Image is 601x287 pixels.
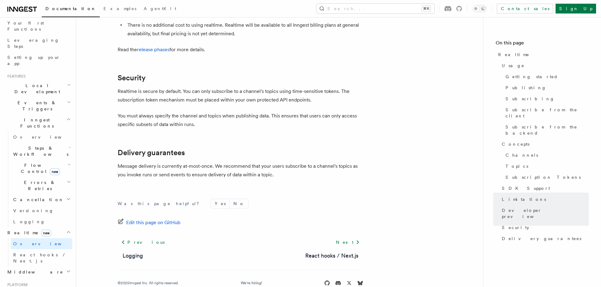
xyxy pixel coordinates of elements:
[498,52,529,58] span: Realtime
[13,252,68,263] span: React hooks / Next.js
[13,135,76,140] span: Overview
[11,145,68,157] span: Steps & Workflows
[505,96,555,102] span: Subscribing
[496,49,589,60] a: Realtime
[499,194,589,205] a: Limitations
[5,227,72,238] button: Realtimenew
[13,219,45,224] span: Logging
[7,38,59,49] span: Leveraging Steps
[5,238,72,266] div: Realtimenew
[503,71,589,82] a: Getting started
[556,4,596,13] a: Sign Up
[11,216,72,227] a: Logging
[7,21,44,32] span: Your first Functions
[496,39,589,49] h4: On this page
[103,6,136,11] span: Examples
[5,114,72,132] button: Inngest Functions
[7,55,60,66] span: Setting up your app
[503,150,589,161] a: Channels
[118,87,363,104] p: Realtime is secure by default. You can only subscribe to a channel's topics using time-sensitive ...
[118,162,363,179] p: Message delivery is currently at-most-once. We recommend that your users subscribe to a channel's...
[502,207,589,220] span: Developer preview
[499,139,589,150] a: Concepts
[505,74,558,80] span: Getting started
[11,194,72,205] button: Cancellation
[5,100,67,112] span: Events & Triggers
[126,218,181,227] span: Edit this page on GitHub
[472,5,487,12] button: Toggle dark mode
[11,162,68,174] span: Flow Control
[502,185,550,191] span: SDK Support
[499,233,589,244] a: Delivery guarantees
[11,179,67,192] span: Errors & Retries
[503,161,589,172] a: Topics
[332,237,363,248] a: Next
[11,249,72,266] a: React hooks / Next.js
[505,152,538,158] span: Channels
[499,60,589,71] a: Usage
[118,201,203,207] p: Was this page helpful?
[503,93,589,104] a: Subscribing
[503,121,589,139] a: Subscribe from the backend
[123,251,143,260] a: Logging
[41,230,51,236] span: new
[503,104,589,121] a: Subscribe from the client
[11,205,72,216] a: Versioning
[502,141,529,147] span: Concepts
[499,205,589,222] a: Developer preview
[13,208,54,213] span: Versioning
[118,218,181,227] a: Edit this page on GitHub
[5,52,72,69] a: Setting up your app
[316,4,434,13] button: Search...⌘K
[5,74,25,79] span: Features
[11,143,72,160] button: Steps & Workflows
[5,35,72,52] a: Leveraging Steps
[100,2,140,17] a: Examples
[50,168,60,175] span: new
[505,163,528,169] span: Topics
[118,281,179,285] div: © 2025 Inngest Inc. All rights reserved.
[5,132,72,227] div: Inngest Functions
[497,4,553,13] a: Contact sales
[499,222,589,233] a: Security
[5,230,51,236] span: Realtime
[505,85,546,91] span: Publishing
[499,183,589,194] a: SDK Support
[422,6,431,12] kbd: ⌘K
[118,45,363,54] p: Read the for more details.
[118,237,168,248] a: Previous
[502,196,546,202] span: Limitations
[144,6,176,11] span: AgentKit
[505,174,581,180] span: Subscription Tokens
[5,269,63,275] span: Middleware
[502,224,529,231] span: Security
[503,172,589,183] a: Subscription Tokens
[45,6,96,11] span: Documentation
[5,266,72,277] button: Middleware
[11,238,72,249] a: Overview
[503,82,589,93] a: Publishing
[42,2,100,17] a: Documentation
[118,148,185,157] a: Delivery guarantees
[305,251,358,260] a: React hooks / Next.js
[118,74,146,82] a: Security
[5,17,72,35] a: Your first Functions
[11,197,64,203] span: Cancellation
[5,117,66,129] span: Inngest Functions
[230,199,248,208] button: No
[5,97,72,114] button: Events & Triggers
[211,199,229,208] button: Yes
[11,132,72,143] a: Overview
[126,21,363,38] li: There is no additional cost to using realtime. Realtime will be available to all Inngest billing ...
[241,281,262,285] a: We're hiring!
[140,2,180,17] a: AgentKit
[505,124,589,136] span: Subscribe from the backend
[118,112,363,129] p: You must always specify the channel and topics when publishing data. This ensures that users can ...
[137,47,170,52] a: release phases
[5,82,67,95] span: Local Development
[11,177,72,194] button: Errors & Retries
[5,80,72,97] button: Local Development
[13,241,76,246] span: Overview
[502,235,581,242] span: Delivery guarantees
[505,107,589,119] span: Subscribe from the client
